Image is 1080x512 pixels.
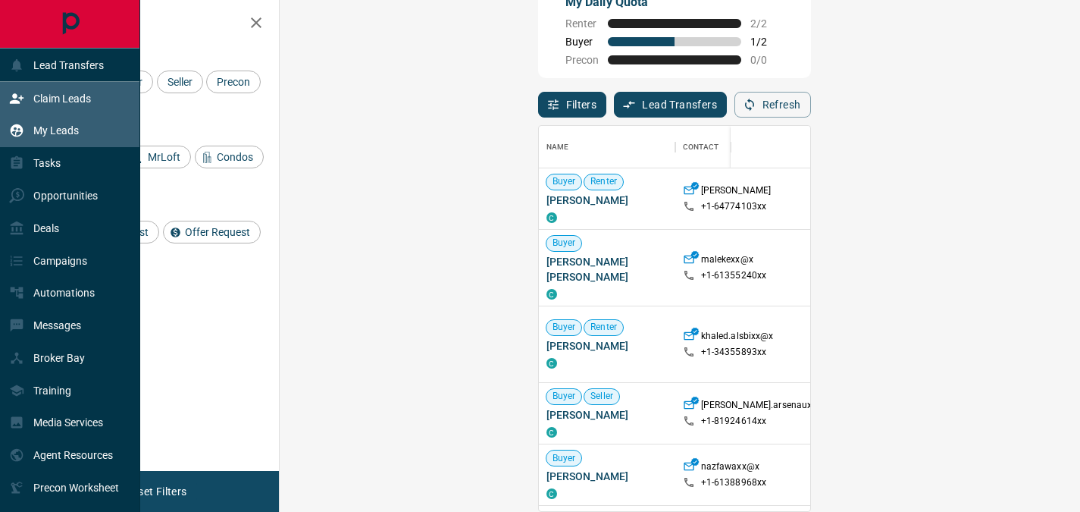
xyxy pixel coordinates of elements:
[683,126,719,168] div: Contact
[126,146,191,168] div: MrLoft
[538,92,607,118] button: Filters
[546,126,569,168] div: Name
[701,415,767,428] p: +1- 81924614xx
[539,126,675,168] div: Name
[546,488,557,499] div: condos.ca
[701,330,774,346] p: khaled.alsbixx@x
[546,321,582,334] span: Buyer
[546,390,582,403] span: Buyer
[750,17,784,30] span: 2 / 2
[701,269,767,282] p: +1- 61355240xx
[546,175,582,188] span: Buyer
[701,346,767,359] p: +1- 34355893xx
[750,36,784,48] span: 1 / 2
[701,460,759,476] p: nazfawaxx@x
[584,321,623,334] span: Renter
[162,76,198,88] span: Seller
[701,200,767,213] p: +1- 64774103xx
[701,399,830,415] p: [PERSON_NAME].arsenauxx@x
[206,71,261,93] div: Precon
[180,226,255,238] span: Offer Request
[115,479,196,504] button: Reset Filters
[565,54,599,66] span: Precon
[750,54,784,66] span: 0 / 0
[211,151,258,163] span: Condos
[546,237,582,250] span: Buyer
[142,151,186,163] span: MrLoft
[701,253,753,269] p: malekexx@x
[49,15,264,33] h2: Filters
[546,452,582,465] span: Buyer
[734,92,811,118] button: Refresh
[565,17,599,30] span: Renter
[584,175,623,188] span: Renter
[565,36,599,48] span: Buyer
[546,193,668,208] span: [PERSON_NAME]
[195,146,264,168] div: Condos
[546,427,557,438] div: condos.ca
[546,407,668,422] span: [PERSON_NAME]
[584,390,619,403] span: Seller
[614,92,727,118] button: Lead Transfers
[546,338,668,353] span: [PERSON_NAME]
[701,184,772,200] p: [PERSON_NAME]
[546,254,668,284] span: [PERSON_NAME] [PERSON_NAME]
[157,71,203,93] div: Seller
[163,221,261,243] div: Offer Request
[546,212,557,223] div: condos.ca
[546,469,668,484] span: [PERSON_NAME]
[546,358,557,369] div: condos.ca
[546,289,557,300] div: condos.ca
[701,476,767,489] p: +1- 61388968xx
[211,76,255,88] span: Precon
